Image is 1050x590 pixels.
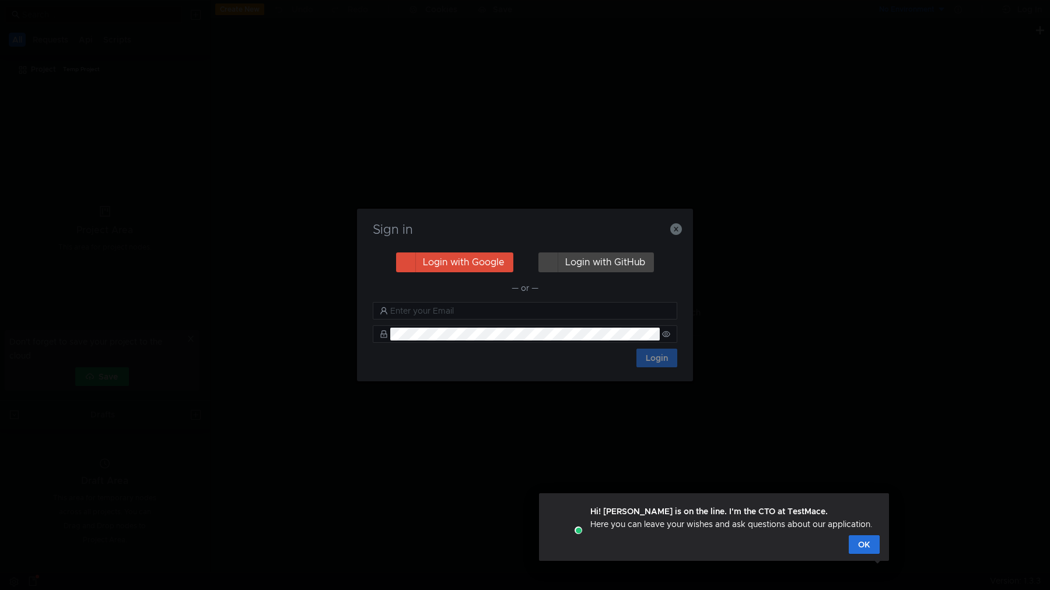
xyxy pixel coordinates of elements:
[371,223,679,237] h3: Sign in
[390,304,670,317] input: Enter your Email
[849,535,880,554] button: OK
[590,506,828,517] strong: Hi! [PERSON_NAME] is on the line. I'm the CTO at TestMace.
[538,252,654,272] button: Login with GitHub
[590,505,873,531] div: Here you can leave your wishes and ask questions about our application.
[396,252,513,272] button: Login with Google
[373,281,677,295] div: — or —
